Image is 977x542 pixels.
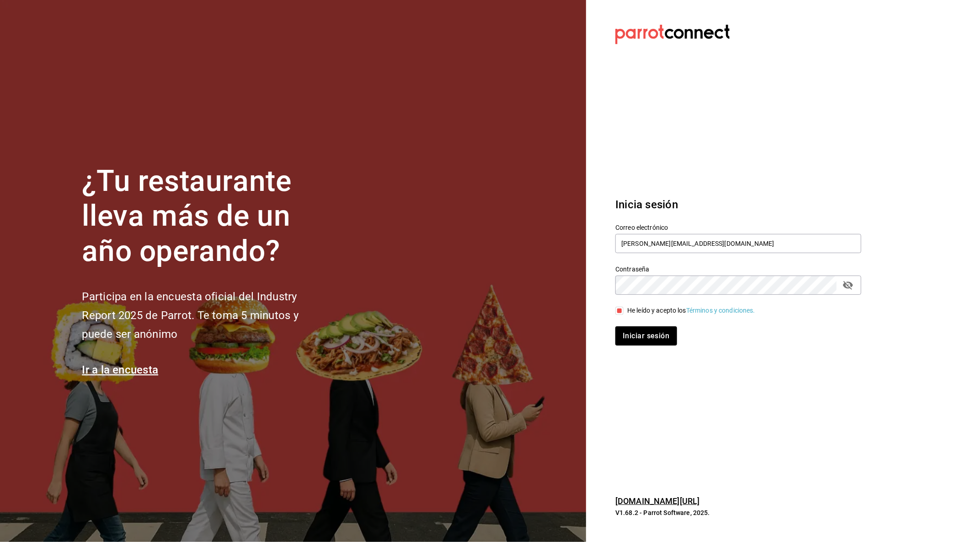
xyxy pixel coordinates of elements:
div: He leído y acepto los [627,306,755,315]
label: Contraseña [615,266,861,272]
h2: Participa en la encuesta oficial del Industry Report 2025 de Parrot. Te toma 5 minutos y puede se... [82,287,329,343]
button: passwordField [840,277,856,293]
button: Iniciar sesión [615,326,677,346]
a: [DOMAIN_NAME][URL] [615,496,699,506]
input: Ingresa tu correo electrónico [615,234,861,253]
a: Términos y condiciones. [686,307,755,314]
p: V1.68.2 - Parrot Software, 2025. [615,508,861,517]
h3: Inicia sesión [615,196,861,213]
label: Correo electrónico [615,224,861,231]
h1: ¿Tu restaurante lleva más de un año operando? [82,164,329,269]
a: Ir a la encuesta [82,363,159,376]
